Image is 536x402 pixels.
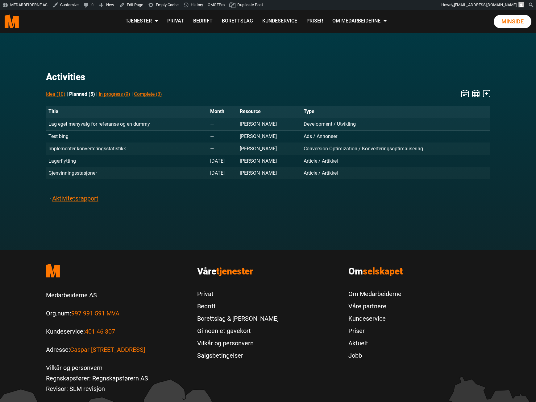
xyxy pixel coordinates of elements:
td: Implementer konverteringsstatistikk [46,143,208,155]
td: [PERSON_NAME] [237,143,301,155]
span: [EMAIL_ADDRESS][DOMAIN_NAME] [454,2,517,7]
span: tjenester [216,266,253,277]
th: Month [208,106,237,118]
a: Bedrift [197,300,279,312]
a: Vilkår og personvern [46,364,102,372]
a: Aktuelt [348,337,401,349]
a: Borettslag [217,10,258,32]
td: [PERSON_NAME] [237,155,301,167]
strong: Planned (5) [69,91,95,97]
span: | [131,91,133,97]
p: Adresse: [46,344,188,355]
a: Medarbeiderne start page [5,10,19,33]
td: — [208,130,237,143]
p: Kundeservice: [46,326,188,337]
td: Lag eget menyvalg for referanse og en dummy [46,118,208,130]
td: Ads / Annonser [301,130,490,143]
a: In progress (9) [99,91,130,97]
td: Gjenvinningsstasjoner [46,167,208,179]
td: [PERSON_NAME] [237,118,301,130]
a: Complete (8) [134,91,162,97]
a: Minside [494,15,531,28]
a: Privat [197,288,279,300]
a: Bedrift [189,10,217,32]
td: — [208,118,237,130]
td: Test bing [46,130,208,143]
nav: Stages [46,90,490,98]
a: Kundeservice [348,312,401,325]
a: Priser [348,325,401,337]
td: Development / Utvikling [301,118,490,130]
a: Les mer om Org.num [71,310,119,317]
td: [PERSON_NAME] [237,130,301,143]
a: Salgsbetingelser [197,349,279,362]
a: Tjenester [121,10,163,32]
p: Medarbeiderne AS [46,290,188,300]
a: Regnskapsfører: Regnskapsførern AS [46,375,148,382]
a: Medarbeiderne start [46,259,188,282]
p: Org.num: [46,308,188,319]
a: Call us to 401 46 307 [85,328,115,335]
a: Revisor: SLM revisjon [46,385,105,392]
h3: Activities [46,71,490,83]
td: Conversion Optimization / Konverteringsoptimalisering [301,143,490,155]
h3: Om [348,266,490,277]
td: Article / Artikkel [301,155,490,167]
a: Gi noen et gavekort [197,325,279,337]
a: Om Medarbeiderne [328,10,391,32]
h3: Våre [197,266,339,277]
p: → [46,193,490,204]
a: Aktivitetsrapport [52,195,98,202]
a: Jobb [348,349,401,362]
span: selskapet [363,266,403,277]
a: Priser [302,10,328,32]
a: Idea (10) [46,91,65,97]
span: | [96,91,98,97]
td: [DATE] [208,167,237,179]
td: [DATE] [208,155,237,167]
a: Våre partnere [348,300,401,312]
span: Pro [219,2,225,7]
td: Article / Artikkel [301,167,490,179]
th: Resource [237,106,301,118]
td: Lagerflytting [46,155,208,167]
th: Type [301,106,490,118]
a: Vilkår og personvern [197,337,279,349]
span: | [67,91,68,97]
td: [PERSON_NAME] [237,167,301,179]
a: Kundeservice [258,10,302,32]
a: Privat [163,10,189,32]
a: Borettslag & [PERSON_NAME] [197,312,279,325]
th: Title [46,106,208,118]
a: Om Medarbeiderne [348,288,401,300]
a: Les mer om Caspar Storms vei 16, 0664 Oslo [70,346,145,353]
td: — [208,143,237,155]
